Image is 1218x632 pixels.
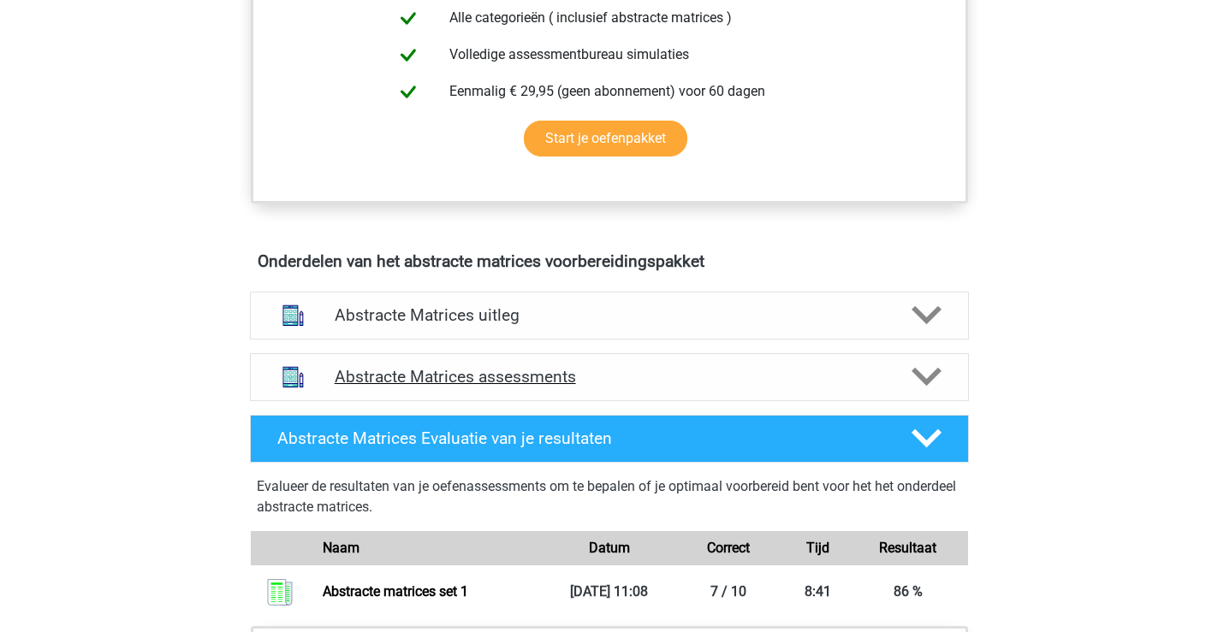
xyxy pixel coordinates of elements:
a: Abstracte matrices set 1 [323,583,468,600]
p: Evalueer de resultaten van je oefenassessments om te bepalen of je optimaal voorbereid bent voor ... [257,476,962,517]
h4: Abstracte Matrices uitleg [335,305,884,325]
h4: Abstracte Matrices assessments [335,367,884,387]
div: Resultaat [848,538,968,558]
h4: Onderdelen van het abstracte matrices voorbereidingspakket [258,251,961,271]
a: Abstracte Matrices Evaluatie van je resultaten [243,415,976,463]
a: uitleg Abstracte Matrices uitleg [243,292,976,340]
div: Correct [668,538,788,558]
div: Tijd [788,538,848,558]
img: abstracte matrices uitleg [271,293,315,337]
h4: Abstracte Matrices Evaluatie van je resultaten [277,428,884,448]
div: Naam [310,538,549,558]
div: Datum [550,538,669,558]
img: abstracte matrices assessments [271,355,315,399]
a: assessments Abstracte Matrices assessments [243,353,976,401]
a: Start je oefenpakket [524,121,687,157]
